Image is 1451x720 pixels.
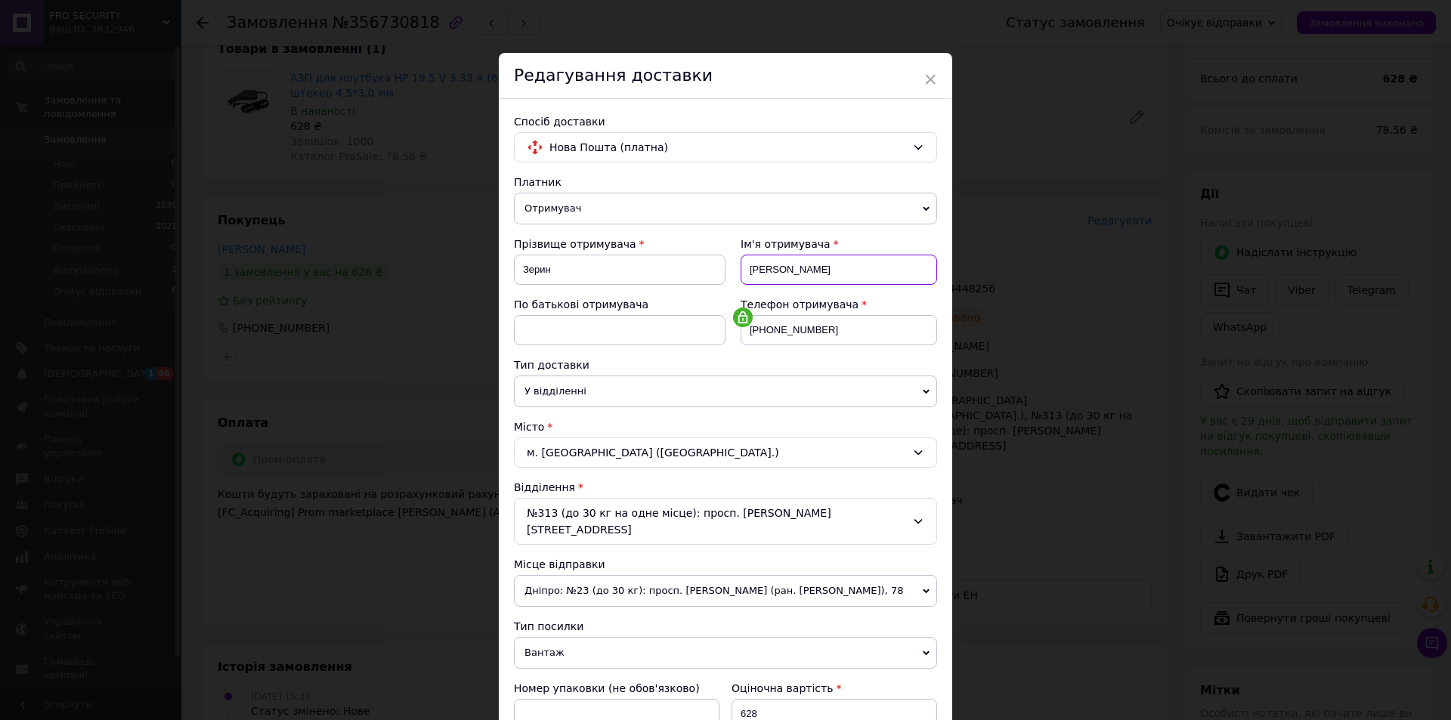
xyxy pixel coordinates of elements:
[549,139,906,156] span: Нова Пошта (платна)
[514,375,937,407] span: У відділенні
[514,437,937,468] div: м. [GEOGRAPHIC_DATA] ([GEOGRAPHIC_DATA].)
[514,193,937,224] span: Отримувач
[924,66,937,92] span: ×
[514,681,719,696] div: Номер упаковки (не обов'язково)
[514,419,937,434] div: Місто
[514,298,648,311] span: По батькові отримувача
[741,298,859,311] span: Телефон отримувача
[732,681,937,696] div: Оціночна вартість
[514,238,636,250] span: Прізвище отримувача
[741,315,937,345] input: +380
[514,114,937,129] div: Спосіб доставки
[514,637,937,669] span: Вантаж
[514,575,937,607] span: Дніпро: №23 (до 30 кг): просп. [PERSON_NAME] (ран. [PERSON_NAME]), 78
[499,53,952,99] div: Редагування доставки
[514,620,583,632] span: Тип посилки
[514,176,562,188] span: Платник
[514,359,589,371] span: Тип доставки
[514,558,605,570] span: Місце відправки
[514,498,937,545] div: №313 (до 30 кг на одне місце): просп. [PERSON_NAME][STREET_ADDRESS]
[514,480,937,495] div: Відділення
[741,238,831,250] span: Ім'я отримувача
